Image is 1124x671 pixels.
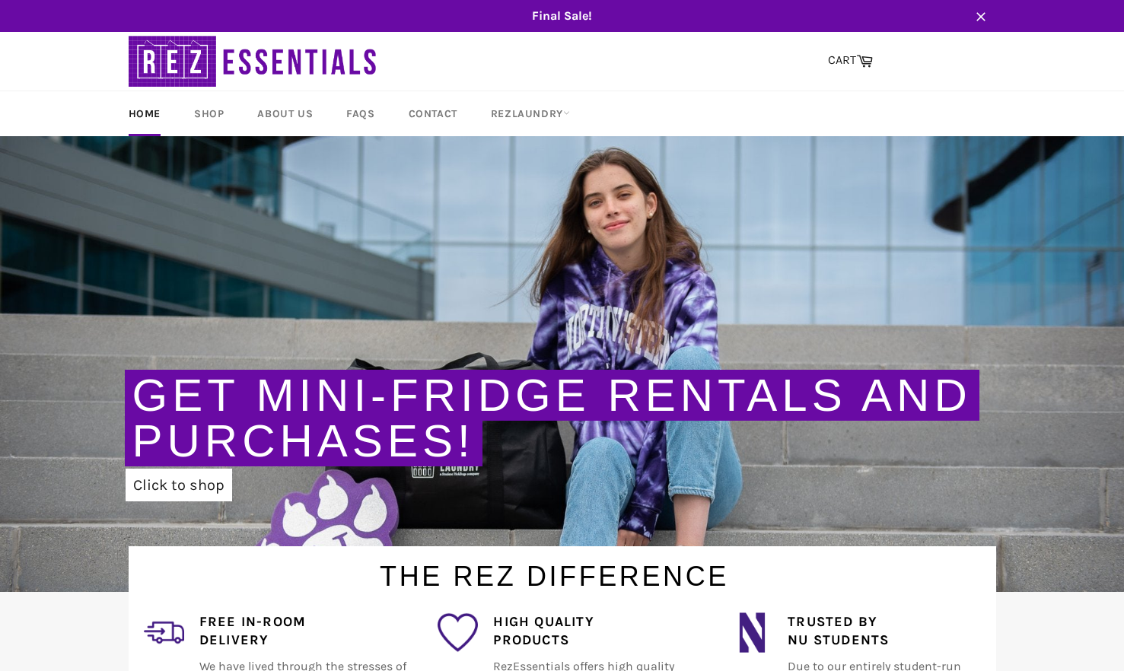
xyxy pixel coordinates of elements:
[132,370,972,466] a: Get Mini-Fridge Rentals and Purchases!
[493,612,701,650] h4: High Quality Products
[331,91,390,136] a: FAQs
[242,91,328,136] a: About Us
[476,91,585,136] a: RezLaundry
[788,612,995,650] h4: Trusted by NU Students
[438,612,478,653] img: favorite_1.png
[144,612,184,653] img: delivery_2.png
[113,546,996,596] h1: The Rez Difference
[199,612,407,650] h4: Free In-Room Delivery
[393,91,473,136] a: Contact
[732,612,772,653] img: northwestern_wildcats_tiny.png
[113,91,176,136] a: Home
[820,45,880,77] a: CART
[113,8,1011,24] span: Final Sale!
[179,91,239,136] a: Shop
[126,469,232,501] a: Click to shop
[129,32,380,91] img: RezEssentials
